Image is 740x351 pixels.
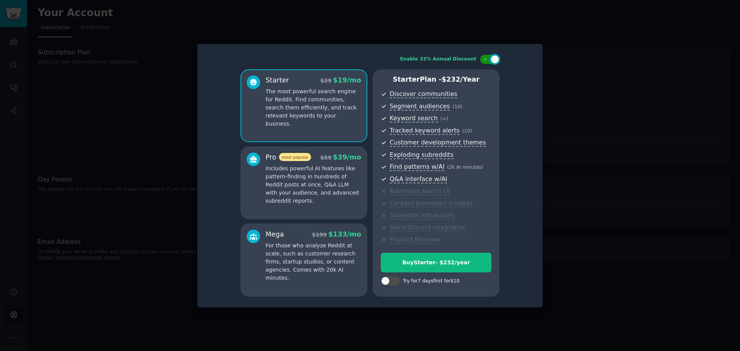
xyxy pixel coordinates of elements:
span: Product Reviews [390,236,439,244]
span: ( 2k AI minutes ) [447,165,483,170]
span: ( ∞ ) [441,116,448,121]
span: Discover communities [390,90,457,98]
div: Mega [266,230,284,239]
span: $ 59 [320,155,331,161]
span: Tracked keyword alerts [390,127,459,135]
p: The most powerful search engine for Reddit. Find communities, search them efficiently, and track ... [266,87,361,128]
span: Q&A interface w/AI [390,175,447,183]
p: For those who analyze Reddit at scale, such as customer research firms, startup studios, or conte... [266,242,361,282]
span: $ 232 /year [442,76,479,83]
p: Includes powerful AI features like pattern-finding in hundreds of Reddit posts at once, Q&A LLM w... [266,165,361,205]
div: Pro [266,153,311,162]
span: most popular [279,153,311,161]
div: Buy Starter - $ 232 /year [381,259,491,267]
span: Exploding subreddits [390,151,453,159]
span: ( 10 ) [462,128,472,134]
span: Customer development themes [390,139,486,147]
span: Content promotion insights [390,200,473,208]
p: Starter Plan - [381,75,491,84]
span: $ 199 [312,232,327,238]
span: Advanced search UI [390,187,450,195]
span: $ 133 /mo [328,230,361,238]
span: Find patterns w/AI [390,163,444,171]
div: Enable 33% Annual Discount [400,56,476,63]
span: $ 39 /mo [333,153,361,161]
span: Slack/Discord integration [390,224,466,232]
span: Keyword search [390,114,438,123]
span: $ 29 [320,77,331,84]
span: Subreddit influencers [390,212,454,220]
button: BuyStarter- $232/year [381,253,491,272]
div: Starter [266,76,289,85]
span: Segment audiences [390,102,450,111]
span: ( 10 ) [452,104,462,109]
div: Try for 7 days first for $10 [403,278,459,285]
span: $ 19 /mo [333,76,361,84]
